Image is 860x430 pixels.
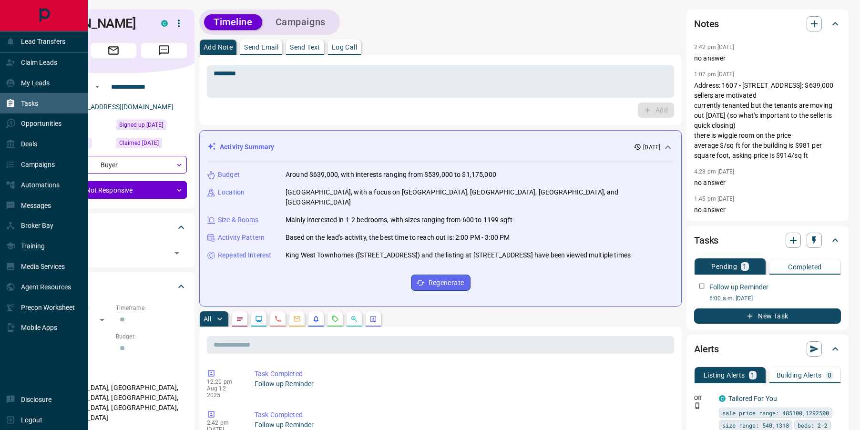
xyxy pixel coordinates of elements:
p: [DATE] [643,143,660,152]
p: Timeframe: [116,304,187,312]
svg: Listing Alerts [312,315,320,323]
p: [GEOGRAPHIC_DATA], with a focus on [GEOGRAPHIC_DATA], [GEOGRAPHIC_DATA], [GEOGRAPHIC_DATA], and [... [286,187,674,207]
p: Based on the lead's activity, the best time to reach out is: 2:00 PM - 3:00 PM [286,233,510,243]
p: Follow up Reminder [255,420,670,430]
p: Add Note [204,44,233,51]
span: Message [141,43,187,58]
span: Claimed [DATE] [119,138,159,148]
svg: Emails [293,315,301,323]
p: Address: 1607 - [STREET_ADDRESS]: $639,000 sellers are motivated currently tenanted but the tenan... [694,81,841,161]
h2: Tasks [694,233,718,248]
button: Timeline [204,14,262,30]
p: 1:07 pm [DATE] [694,71,735,78]
p: Activity Pattern [218,233,265,243]
p: Budget [218,170,240,180]
div: Criteria [40,275,187,298]
p: no answer [694,178,841,188]
p: [GEOGRAPHIC_DATA], [GEOGRAPHIC_DATA], [GEOGRAPHIC_DATA], [GEOGRAPHIC_DATA], [GEOGRAPHIC_DATA], [G... [40,380,187,426]
p: Budget: [116,332,187,341]
div: Notes [694,12,841,35]
span: size range: 540,1318 [722,420,789,430]
p: 1 [751,372,755,379]
p: Log Call [332,44,357,51]
button: Open [170,246,184,260]
div: Activity Summary[DATE] [207,138,674,156]
div: Tags [40,216,187,239]
h2: Notes [694,16,719,31]
p: Repeated Interest [218,250,271,260]
h2: Alerts [694,341,719,357]
p: Location [218,187,245,197]
svg: Requests [331,315,339,323]
p: Activity Summary [220,142,274,152]
p: Pending [711,263,737,270]
p: 6:00 a.m. [DATE] [709,294,841,303]
p: Completed [788,264,822,270]
p: Task Completed [255,369,670,379]
p: Aug 12 2025 [207,385,240,399]
p: Around $639,000, with interests ranging from $539,000 to $1,175,000 [286,170,496,180]
h1: [PERSON_NAME] [40,16,147,31]
p: 2:42 pm [207,420,240,426]
p: Areas Searched: [40,371,187,380]
p: Off [694,394,713,402]
p: 2:42 pm [DATE] [694,44,735,51]
p: no answer [694,205,841,215]
p: 1:45 pm [DATE] [694,195,735,202]
button: New Task [694,308,841,324]
div: Sun Sep 06 2020 [116,120,187,133]
div: Buyer [40,156,187,174]
button: Campaigns [266,14,335,30]
p: 4:28 pm [DATE] [694,168,735,175]
p: 1 [743,263,747,270]
p: no answer [694,53,841,63]
div: Tue Jul 29 2025 [116,138,187,151]
p: 0 [828,372,831,379]
textarea: To enrich screen reader interactions, please activate Accessibility in Grammarly extension settings [214,70,667,94]
p: 12:20 pm [207,379,240,385]
p: Send Email [244,44,278,51]
p: Follow up Reminder [255,379,670,389]
p: Size & Rooms [218,215,259,225]
svg: Calls [274,315,282,323]
span: Signed up [DATE] [119,120,163,130]
span: beds: 2-2 [798,420,828,430]
svg: Opportunities [350,315,358,323]
span: Email [91,43,136,58]
svg: Push Notification Only [694,402,701,409]
div: Alerts [694,338,841,360]
p: Send Text [290,44,320,51]
a: [EMAIL_ADDRESS][DOMAIN_NAME] [66,103,174,111]
p: Follow up Reminder [709,282,768,292]
svg: Notes [236,315,244,323]
p: Mainly interested in 1-2 bedrooms, with sizes ranging from 600 to 1199 sqft [286,215,512,225]
svg: Lead Browsing Activity [255,315,263,323]
p: Building Alerts [777,372,822,379]
div: Tasks [694,229,841,252]
button: Regenerate [411,275,471,291]
button: Open [92,81,103,92]
p: All [204,316,211,322]
p: Listing Alerts [704,372,745,379]
div: condos.ca [161,20,168,27]
p: Task Completed [255,410,670,420]
p: King West Townhomes ([STREET_ADDRESS]) and the listing at [STREET_ADDRESS] have been viewed multi... [286,250,631,260]
svg: Agent Actions [369,315,377,323]
div: Not Responsive [40,181,187,199]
